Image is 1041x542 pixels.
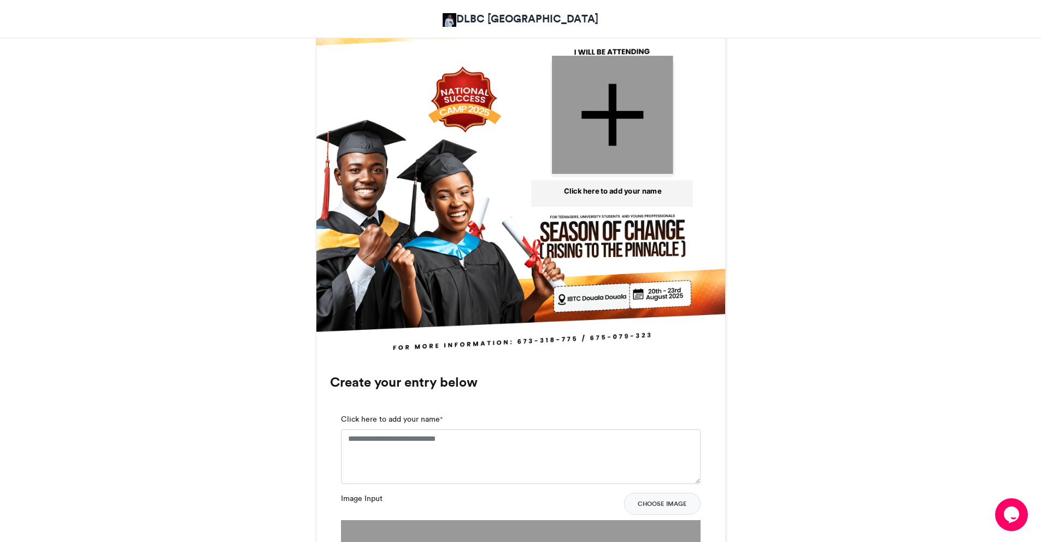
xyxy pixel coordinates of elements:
h3: Create your entry below [330,376,711,389]
button: Choose Image [624,493,701,515]
img: DLBC Cameroon [443,13,456,27]
label: Click here to add your name [341,413,443,425]
label: Image Input [341,493,383,504]
iframe: chat widget [995,498,1030,531]
div: Click here to add your name [534,186,690,196]
a: DLBC [GEOGRAPHIC_DATA] [443,11,598,27]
